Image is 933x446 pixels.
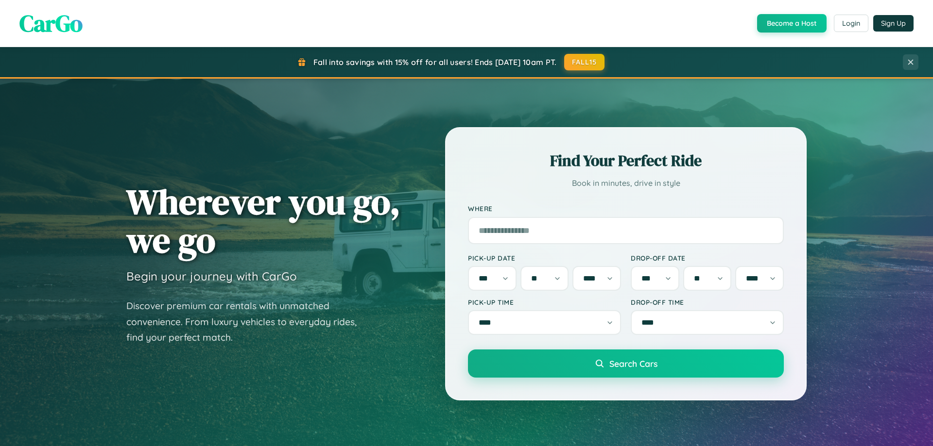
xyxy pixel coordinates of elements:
h2: Find Your Perfect Ride [468,150,784,171]
label: Where [468,205,784,213]
label: Drop-off Time [631,298,784,306]
label: Pick-up Date [468,254,621,262]
label: Pick-up Time [468,298,621,306]
button: Login [834,15,868,32]
span: Fall into savings with 15% off for all users! Ends [DATE] 10am PT. [313,57,557,67]
span: Search Cars [609,358,657,369]
h1: Wherever you go, we go [126,182,400,259]
button: Become a Host [757,14,827,33]
p: Book in minutes, drive in style [468,176,784,190]
button: Sign Up [873,15,914,32]
label: Drop-off Date [631,254,784,262]
button: FALL15 [564,54,605,70]
span: CarGo [19,7,83,39]
h3: Begin your journey with CarGo [126,269,297,283]
button: Search Cars [468,349,784,378]
p: Discover premium car rentals with unmatched convenience. From luxury vehicles to everyday rides, ... [126,298,369,346]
